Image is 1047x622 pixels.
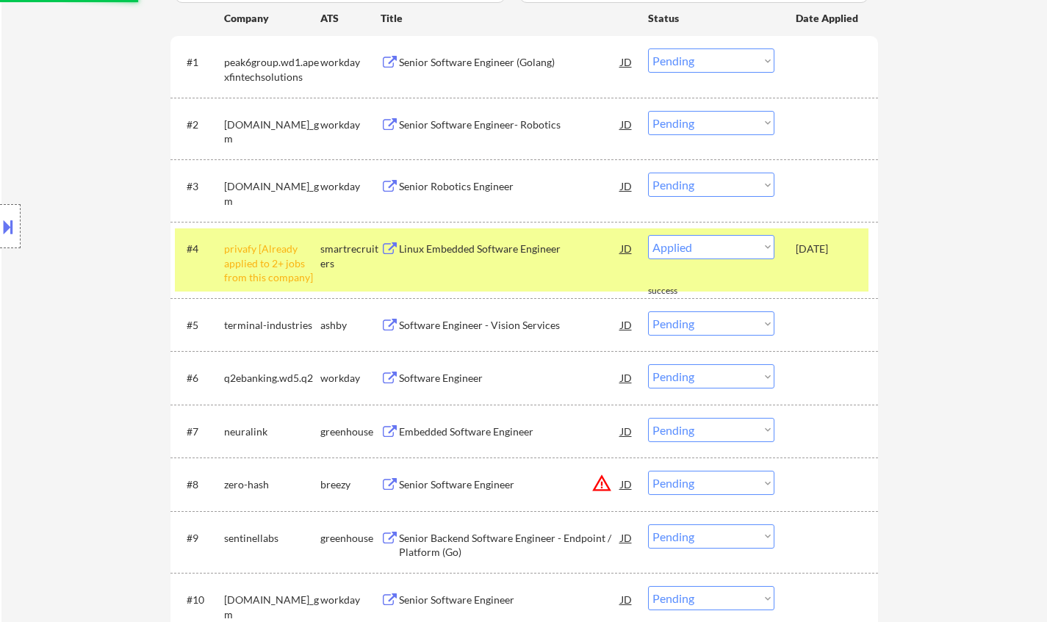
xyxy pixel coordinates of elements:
div: Senior Software Engineer [399,593,621,607]
div: JD [619,586,634,612]
div: ATS [320,11,381,26]
div: JD [619,111,634,137]
div: [DOMAIN_NAME]_gm [224,593,320,621]
div: Senior Software Engineer- Robotics [399,117,621,132]
div: JD [619,524,634,551]
div: #10 [187,593,212,607]
div: neuralink [224,424,320,439]
div: Status [648,4,774,31]
button: warning_amber [591,473,612,493]
div: JD [619,48,634,75]
div: Software Engineer [399,371,621,386]
div: terminal-industries [224,318,320,333]
div: Title [381,11,634,26]
div: Company [224,11,320,26]
div: Senior Software Engineer (Golang) [399,55,621,70]
div: Senior Backend Software Engineer - Endpoint / Platform (Go) [399,531,621,560]
div: Senior Software Engineer [399,477,621,492]
div: privafy [Already applied to 2+ jobs from this company] [224,242,320,285]
div: q2ebanking.wd5.q2 [224,371,320,386]
div: JD [619,418,634,444]
div: zero-hash [224,477,320,492]
div: JD [619,471,634,497]
div: [DOMAIN_NAME]_gm [224,117,320,146]
div: workday [320,179,381,194]
div: JD [619,235,634,261]
div: #7 [187,424,212,439]
div: success [648,285,707,297]
div: Linux Embedded Software Engineer [399,242,621,256]
div: sentinellabs [224,531,320,546]
div: workday [320,55,381,70]
div: JD [619,311,634,338]
div: greenhouse [320,531,381,546]
div: [DATE] [796,242,860,256]
div: Software Engineer - Vision Services [399,318,621,333]
div: #8 [187,477,212,492]
div: workday [320,371,381,386]
div: #6 [187,371,212,386]
div: breezy [320,477,381,492]
div: workday [320,593,381,607]
div: JD [619,173,634,199]
div: Embedded Software Engineer [399,424,621,439]
div: greenhouse [320,424,381,439]
div: Date Applied [796,11,860,26]
div: ashby [320,318,381,333]
div: JD [619,364,634,391]
div: #1 [187,55,212,70]
div: workday [320,117,381,132]
div: peak6group.wd1.apexfintechsolutions [224,55,320,84]
div: Senior Robotics Engineer [399,179,621,194]
div: smartrecruiters [320,242,381,270]
div: #9 [187,531,212,546]
div: [DOMAIN_NAME]_gm [224,179,320,208]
